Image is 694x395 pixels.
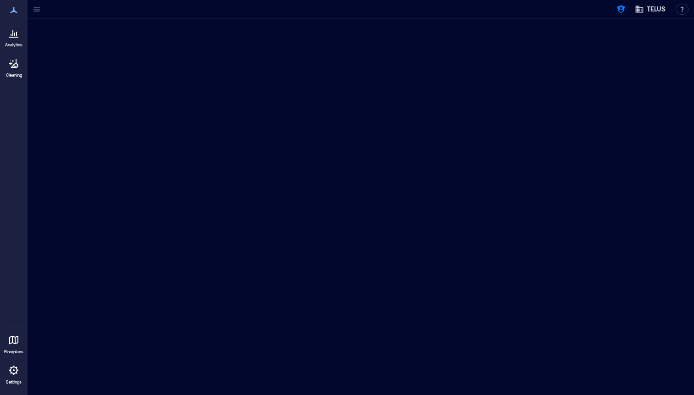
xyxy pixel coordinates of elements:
p: Analytics [5,42,22,48]
p: Settings [6,379,22,385]
a: Analytics [2,22,25,50]
button: TELUS [632,2,668,17]
a: Settings [3,359,25,388]
span: TELUS [647,5,666,14]
a: Cleaning [2,52,25,81]
a: Floorplans [1,329,26,357]
p: Floorplans [4,349,23,355]
p: Cleaning [6,72,22,78]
